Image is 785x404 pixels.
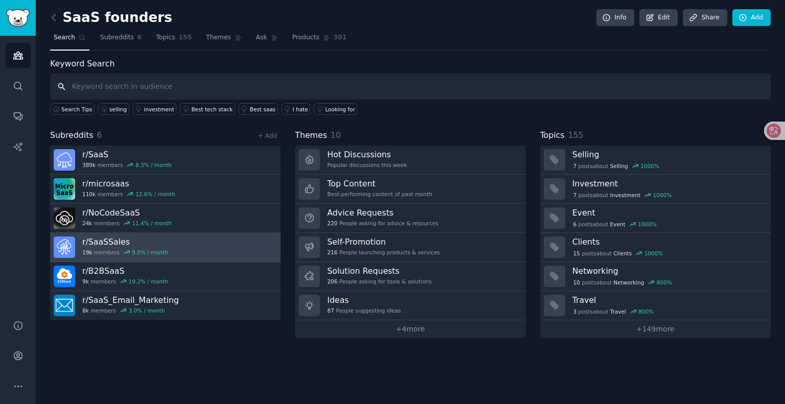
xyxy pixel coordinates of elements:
div: Popular discussions this week [327,161,407,169]
div: 3.0 % / month [129,307,165,314]
h3: Solution Requests [327,266,431,276]
div: 800 % [638,308,654,315]
span: 10 [331,130,341,140]
a: Travel3postsaboutTravel800% [540,291,771,320]
a: r/SaaS_Email_Marketing8kmembers3.0% / month [50,291,281,320]
span: 220 [327,220,337,227]
a: Networking10postsaboutNetworking800% [540,262,771,291]
a: Subreddits6 [97,30,145,51]
div: 8.3 % / month [135,161,172,169]
a: Topics155 [152,30,195,51]
div: Best saas [250,106,275,113]
a: +4more [295,320,525,338]
img: B2BSaaS [54,266,75,287]
a: +149more [540,320,771,338]
a: Self-Promotion216People launching products & services [295,233,525,262]
h3: Investment [572,178,764,189]
img: microsaas [54,178,75,200]
a: Selling7postsaboutSelling1000% [540,146,771,175]
a: Products301 [289,30,350,51]
a: Share [683,9,727,27]
span: 7 [573,192,576,199]
h3: Top Content [327,178,432,189]
img: SaaSSales [54,236,75,258]
a: + Add [258,132,277,139]
h2: SaaS founders [50,10,172,26]
a: Hot DiscussionsPopular discussions this week [295,146,525,175]
a: Solution Requests206People asking for tools & solutions [295,262,525,291]
a: r/SaaS389kmembers8.3% / month [50,146,281,175]
div: I hate [293,106,308,113]
div: 9.0 % / month [132,249,168,256]
div: Looking for [325,106,355,113]
a: Advice Requests220People asking for advice & resources [295,204,525,233]
span: Subreddits [50,129,94,142]
label: Keyword Search [50,59,114,68]
span: 10 [573,279,580,286]
span: Investment [610,192,640,199]
span: Event [610,221,626,228]
a: Add [732,9,771,27]
span: 15 [573,250,580,257]
div: 1000 % [644,250,663,257]
div: members [82,161,172,169]
div: People suggesting ideas [327,307,401,314]
span: 206 [327,278,337,285]
img: NoCodeSaaS [54,207,75,229]
a: investment [133,103,177,115]
div: post s about [572,278,673,287]
div: Best-performing content of past month [327,191,432,198]
span: Topics [540,129,565,142]
div: post s about [572,220,658,229]
span: 6 [97,130,102,140]
a: r/microsaas110kmembers12.6% / month [50,175,281,204]
span: Search Tips [61,106,93,113]
h3: r/ SaaS_Email_Marketing [82,295,179,305]
a: Info [596,9,634,27]
h3: Networking [572,266,764,276]
span: Products [292,33,319,42]
h3: Clients [572,236,764,247]
div: 1000 % [653,192,672,199]
a: selling [98,103,129,115]
div: selling [109,106,127,113]
div: 1000 % [640,162,659,170]
span: 87 [327,307,334,314]
div: members [82,278,168,285]
span: Themes [206,33,231,42]
div: members [82,220,172,227]
span: 8k [82,307,89,314]
span: Selling [610,162,628,170]
a: r/NoCodeSaaS24kmembers11.4% / month [50,204,281,233]
span: 301 [334,33,347,42]
h3: Advice Requests [327,207,438,218]
span: 19k [82,249,92,256]
a: r/B2BSaaS9kmembers19.2% / month [50,262,281,291]
img: GummySearch logo [6,9,30,27]
input: Keyword search in audience [50,74,771,100]
a: r/SaaSSales19kmembers9.0% / month [50,233,281,262]
div: members [82,307,179,314]
div: People asking for advice & resources [327,220,438,227]
h3: Travel [572,295,764,305]
span: 155 [179,33,192,42]
span: Ask [256,33,267,42]
a: Event6postsaboutEvent1000% [540,204,771,233]
span: Networking [613,279,644,286]
div: 19.2 % / month [129,278,169,285]
div: post s about [572,249,664,258]
span: Topics [156,33,175,42]
a: Clients15postsaboutClients1000% [540,233,771,262]
h3: r/ B2BSaaS [82,266,168,276]
button: Search Tips [50,103,95,115]
div: members [82,191,175,198]
a: Ideas87People suggesting ideas [295,291,525,320]
img: SaaS [54,149,75,171]
h3: r/ microsaas [82,178,175,189]
div: members [82,249,168,256]
span: 6 [137,33,142,42]
span: Travel [610,308,626,315]
div: 11.4 % / month [132,220,172,227]
span: Search [54,33,75,42]
div: post s about [572,161,660,171]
